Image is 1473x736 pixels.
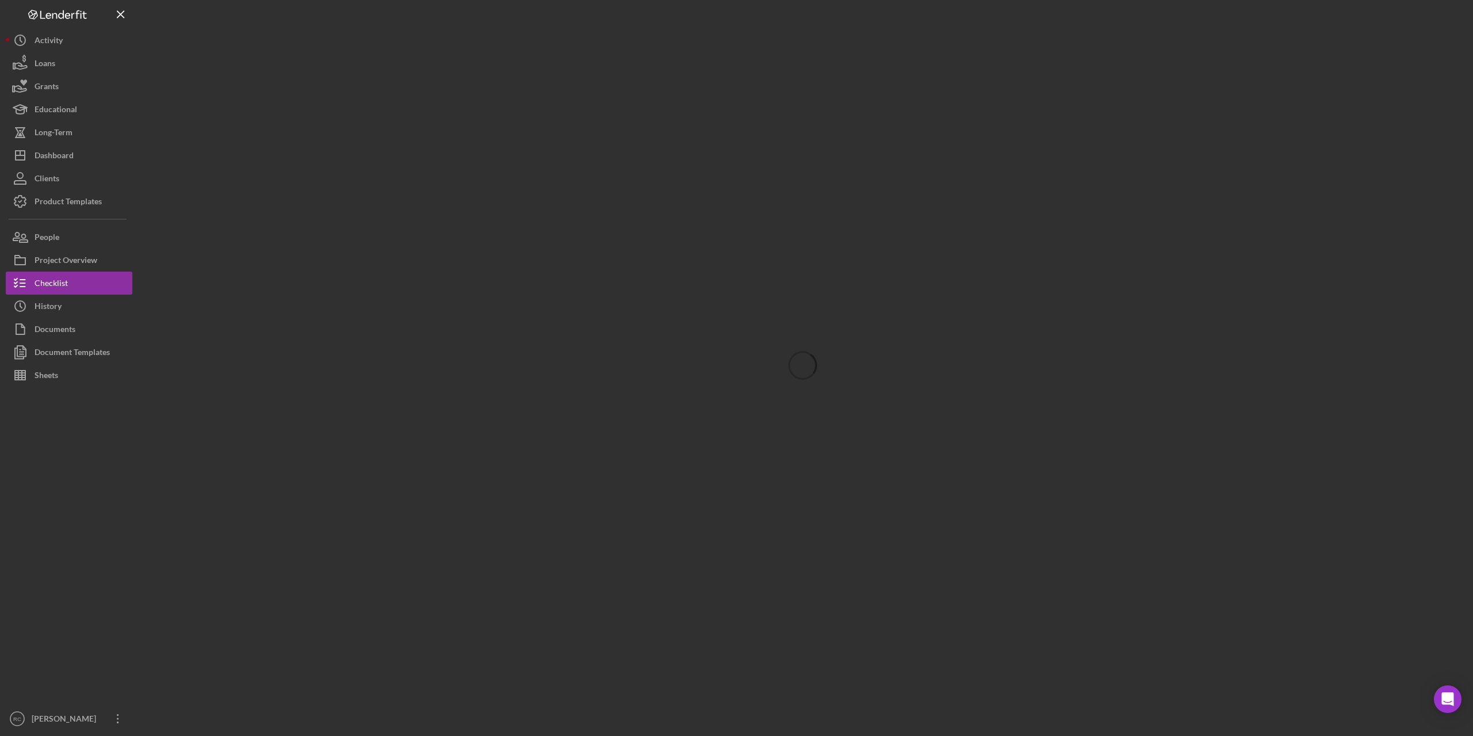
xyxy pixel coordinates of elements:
button: Long-Term [6,121,132,144]
div: Documents [35,318,75,344]
button: Educational [6,98,132,121]
button: People [6,226,132,249]
button: Documents [6,318,132,341]
button: History [6,295,132,318]
div: Open Intercom Messenger [1434,685,1461,713]
text: RC [13,716,21,722]
button: Product Templates [6,190,132,213]
button: Clients [6,167,132,190]
div: Product Templates [35,190,102,216]
div: Document Templates [35,341,110,367]
button: Sheets [6,364,132,387]
button: Loans [6,52,132,75]
div: Grants [35,75,59,101]
div: Sheets [35,364,58,390]
div: [PERSON_NAME] [29,707,104,733]
div: Long-Term [35,121,72,147]
button: Project Overview [6,249,132,272]
div: Project Overview [35,249,97,274]
div: Clients [35,167,59,193]
button: Document Templates [6,341,132,364]
div: Loans [35,52,55,78]
div: History [35,295,62,321]
button: Activity [6,29,132,52]
button: RC[PERSON_NAME] [6,707,132,730]
div: Activity [35,29,63,55]
div: People [35,226,59,251]
div: Dashboard [35,144,74,170]
div: Checklist [35,272,68,298]
button: Checklist [6,272,132,295]
button: Grants [6,75,132,98]
div: Educational [35,98,77,124]
button: Dashboard [6,144,132,167]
